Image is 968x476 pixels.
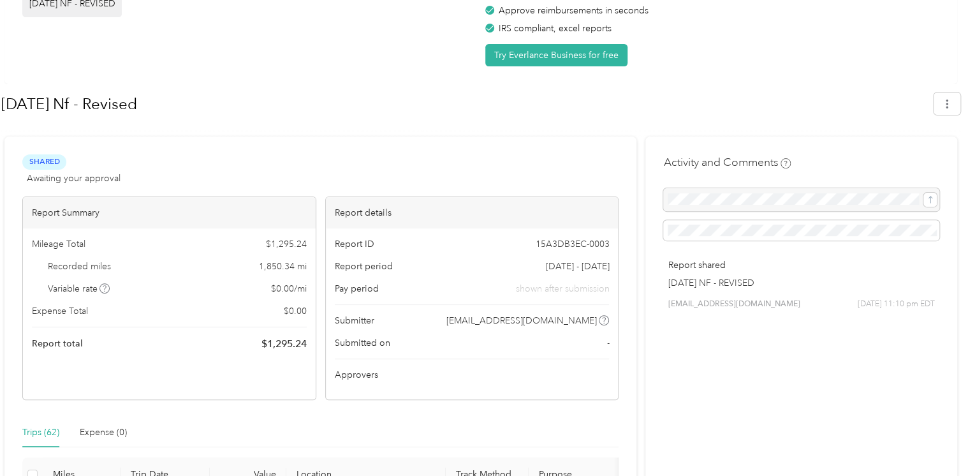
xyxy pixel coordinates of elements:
p: [DATE] NF - REVISED [668,276,935,290]
p: Report shared [668,258,935,272]
span: $ 1,295.24 [261,336,307,352]
span: [DATE] - [DATE] [545,260,609,273]
span: [EMAIL_ADDRESS][DOMAIN_NAME] [446,314,597,327]
h1: September 2025 Nf - Revised [1,89,925,119]
span: [DATE] 11:10 pm EDT [858,299,935,310]
div: Trips (62) [22,426,59,440]
span: Approve reimbursements in seconds [499,5,649,16]
span: Shared [22,154,66,169]
span: Submitted on [335,336,390,350]
span: IRS compliant, excel reports [499,23,612,34]
span: Report period [335,260,393,273]
span: shown after submission [515,282,609,295]
span: $ 0.00 / mi [271,282,307,295]
div: Report details [326,197,619,228]
span: $ 0.00 [284,304,307,318]
span: Submitter [335,314,374,327]
span: Report ID [335,237,374,251]
span: Expense Total [32,304,88,318]
span: Awaiting your approval [27,172,121,185]
span: Approvers [335,368,378,382]
h4: Activity and Comments [663,154,791,170]
span: 1,850.34 mi [259,260,307,273]
span: Variable rate [48,282,110,295]
span: $ 1,295.24 [266,237,307,251]
span: Pay period [335,282,379,295]
div: Report Summary [23,197,316,228]
div: Expense (0) [80,426,127,440]
span: Report total [32,337,83,350]
span: Recorded miles [48,260,111,273]
span: 15A3DB3EC-0003 [535,237,609,251]
span: [EMAIL_ADDRESS][DOMAIN_NAME] [668,299,800,310]
button: Try Everlance Business for free [485,44,627,66]
span: - [606,336,609,350]
span: Mileage Total [32,237,85,251]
